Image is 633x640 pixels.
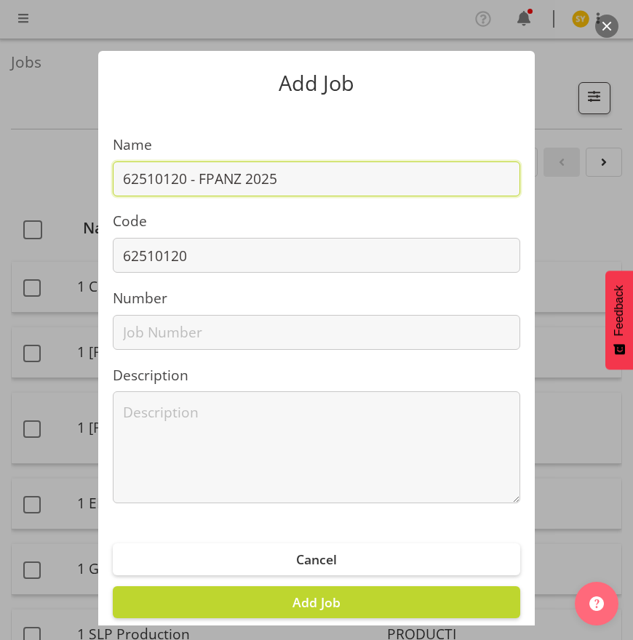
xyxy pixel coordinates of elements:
[113,238,520,273] input: Job Code
[589,596,604,611] img: help-xxl-2.png
[113,211,520,232] label: Code
[292,593,341,611] span: Add Job
[113,543,520,575] button: Cancel
[113,365,520,386] label: Description
[113,135,520,156] label: Name
[113,161,520,196] input: Job Name
[113,73,520,94] p: Add Job
[296,551,337,568] span: Cancel
[605,271,633,369] button: Feedback - Show survey
[113,586,520,618] button: Add Job
[113,288,520,309] label: Number
[113,315,520,350] input: Job Number
[613,285,626,336] span: Feedback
